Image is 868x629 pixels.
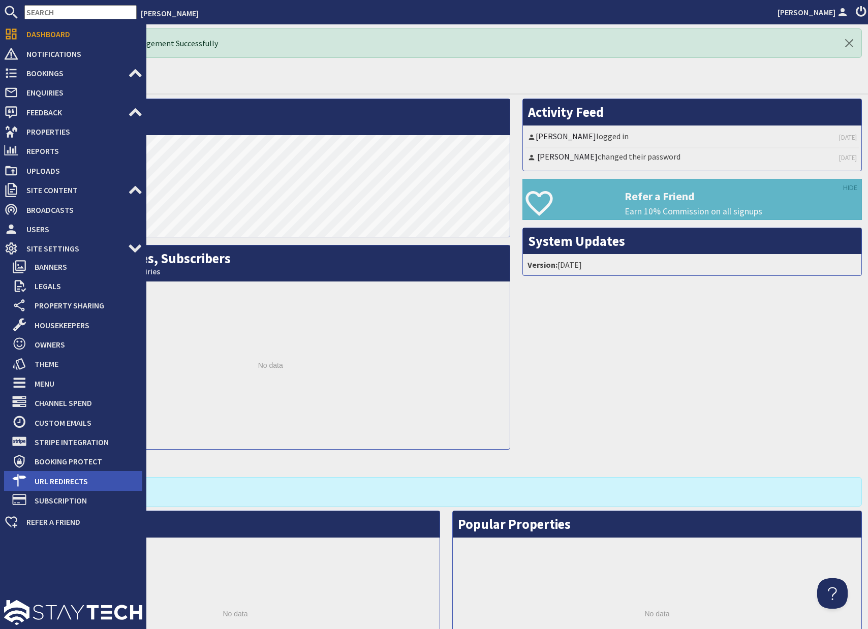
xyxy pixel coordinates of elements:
[778,6,850,18] a: [PERSON_NAME]
[4,65,142,81] a: Bookings
[18,104,128,120] span: Feedback
[4,202,142,218] a: Broadcasts
[26,317,142,333] span: Housekeepers
[4,163,142,179] a: Uploads
[536,131,596,141] a: [PERSON_NAME]
[453,511,861,538] h2: Popular Properties
[12,317,142,333] a: Housekeepers
[26,492,142,509] span: Subscription
[12,356,142,372] a: Theme
[12,395,142,411] a: Channel Spend
[12,278,142,294] a: Legals
[18,163,142,179] span: Uploads
[839,153,857,163] a: [DATE]
[18,221,142,237] span: Users
[26,375,142,392] span: Menu
[18,26,142,42] span: Dashboard
[4,46,142,62] a: Notifications
[18,514,142,530] span: Refer a Friend
[4,240,142,257] a: Site Settings
[36,120,505,130] small: This Month: 1 Visit
[141,8,199,18] a: [PERSON_NAME]
[817,578,848,609] iframe: Toggle Customer Support
[522,179,862,220] a: Refer a Friend Earn 10% Commission on all signups
[4,104,142,120] a: Feedback
[625,205,861,218] p: Earn 10% Commission on all signups
[18,46,142,62] span: Notifications
[18,240,128,257] span: Site Settings
[12,434,142,450] a: Stripe Integration
[26,336,142,353] span: Owners
[4,514,142,530] a: Refer a Friend
[537,151,598,162] a: [PERSON_NAME]
[4,182,142,198] a: Site Content
[36,267,505,276] small: This Month: 0 Bookings, 0 Enquiries
[4,143,142,159] a: Reports
[26,259,142,275] span: Banners
[12,473,142,489] a: URL Redirects
[18,123,142,140] span: Properties
[26,356,142,372] span: Theme
[12,492,142,509] a: Subscription
[26,297,142,313] span: Property Sharing
[26,434,142,450] span: Stripe Integration
[843,182,857,194] a: HIDE
[31,281,510,449] div: No data
[31,511,440,538] h2: Popular Dates
[24,5,137,19] input: SEARCH
[26,453,142,469] span: Booking Protect
[528,104,604,120] a: Activity Feed
[18,84,142,101] span: Enquiries
[525,128,859,148] li: logged in
[625,190,861,203] h3: Refer a Friend
[4,600,142,625] img: staytech_l_w-4e588a39d9fa60e82540d7cfac8cfe4b7147e857d3e8dbdfbd41c59d52db0ec4.svg
[525,148,859,168] li: changed their password
[18,143,142,159] span: Reports
[18,65,128,81] span: Bookings
[12,336,142,353] a: Owners
[12,453,142,469] a: Booking Protect
[18,182,128,198] span: Site Content
[12,375,142,392] a: Menu
[4,26,142,42] a: Dashboard
[12,259,142,275] a: Banners
[26,395,142,411] span: Channel Spend
[31,245,510,281] h2: Bookings, Enquiries, Subscribers
[12,415,142,431] a: Custom Emails
[4,84,142,101] a: Enquiries
[26,415,142,431] span: Custom Emails
[839,133,857,142] a: [DATE]
[4,123,142,140] a: Properties
[528,260,557,270] strong: Version:
[31,99,510,135] h2: Visits per Day
[4,221,142,237] a: Users
[26,473,142,489] span: URL Redirects
[26,278,142,294] span: Legals
[30,477,862,507] div: No Bookings
[528,233,625,249] a: System Updates
[525,257,859,273] li: [DATE]
[30,28,862,58] div: Hello Boss! Logged In via Management Successfully
[18,202,142,218] span: Broadcasts
[12,297,142,313] a: Property Sharing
